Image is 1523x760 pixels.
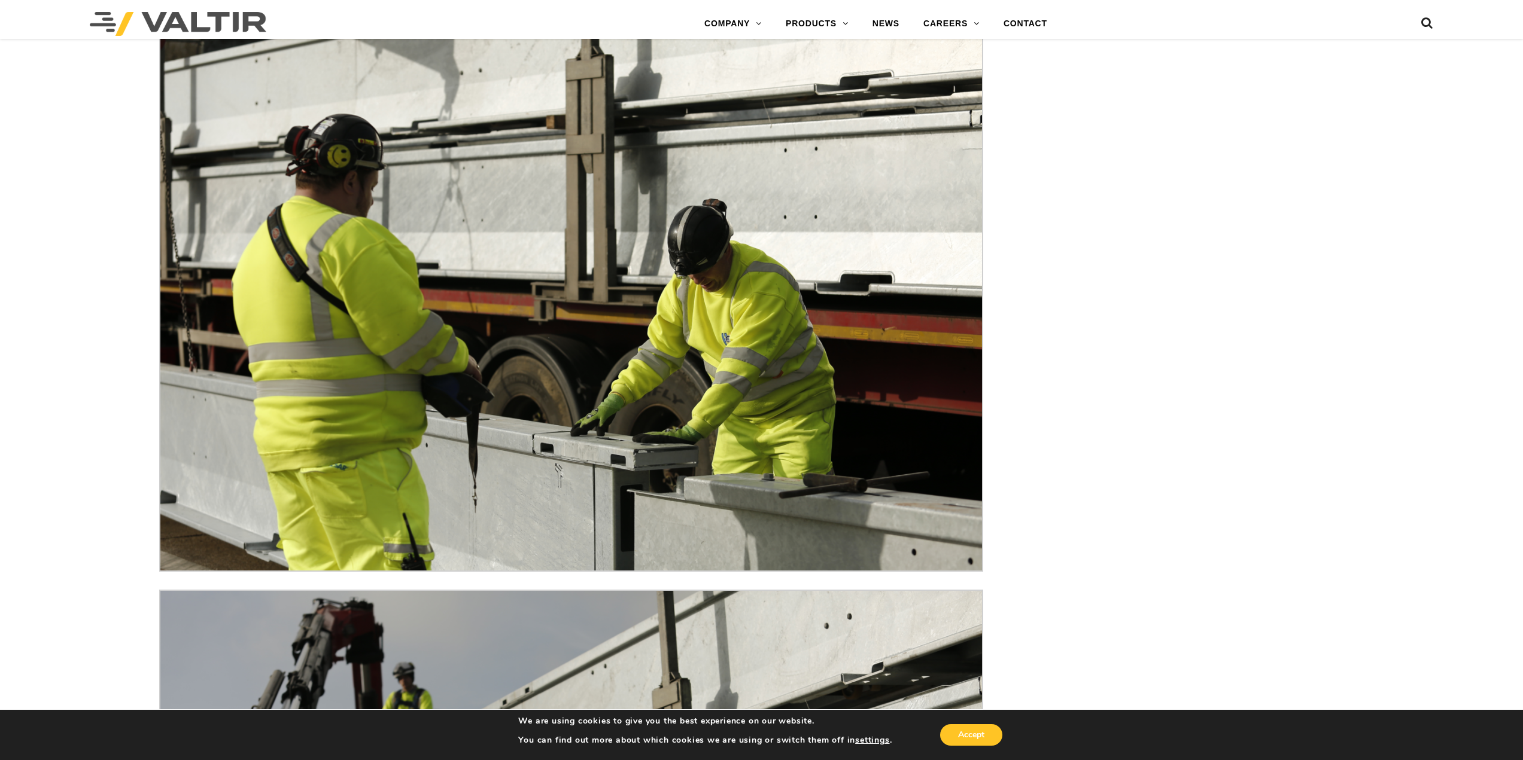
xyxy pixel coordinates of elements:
p: We are using cookies to give you the best experience on our website. [518,716,892,727]
a: CAREERS [911,12,992,36]
p: You can find out more about which cookies we are using or switch them off in . [518,735,892,746]
a: CONTACT [992,12,1059,36]
a: PRODUCTS [774,12,861,36]
a: COMPANY [692,12,774,36]
button: Accept [940,724,1002,746]
img: Valtir [90,12,266,36]
button: settings [855,735,889,746]
a: NEWS [861,12,911,36]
